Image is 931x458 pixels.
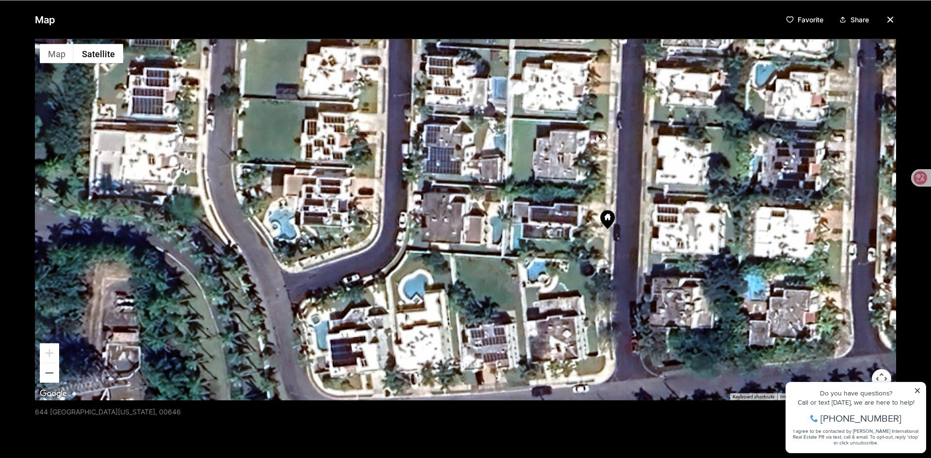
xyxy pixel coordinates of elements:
[35,10,55,29] p: Map
[835,12,873,27] button: Share
[40,46,121,55] span: [PHONE_NUMBER]
[854,394,893,399] a: Report a map error
[40,343,59,363] button: Zoom in
[10,22,140,29] div: Do you have questions?
[37,387,69,400] a: Open this area in Google Maps (opens a new window)
[74,44,123,63] button: Show satellite imagery
[40,44,74,63] button: Show street map
[872,369,891,388] button: Map camera controls
[780,394,829,399] span: Imagery ©2025 Airbus
[798,16,823,23] p: Favorite
[37,387,69,400] img: Google
[782,12,827,27] button: Favorite
[35,408,181,415] p: 644 [GEOGRAPHIC_DATA][US_STATE], 00646
[10,31,140,38] div: Call or text [DATE], we are here to help!
[835,394,849,399] a: Terms (opens in new tab)
[851,16,869,23] p: Share
[40,363,59,382] button: Zoom out
[12,60,138,78] span: I agree to be contacted by [PERSON_NAME] International Real Estate PR via text, call & email. To ...
[733,393,774,400] button: Keyboard shortcuts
